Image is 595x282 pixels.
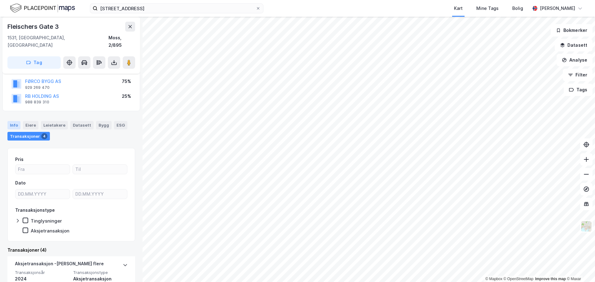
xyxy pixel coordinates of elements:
[41,121,68,129] div: Leietakere
[512,5,523,12] div: Bolig
[41,133,47,139] div: 4
[540,5,575,12] div: [PERSON_NAME]
[15,165,70,174] input: Fra
[7,34,108,49] div: 1531, [GEOGRAPHIC_DATA], [GEOGRAPHIC_DATA]
[31,218,62,224] div: Tinglysninger
[563,69,593,81] button: Filter
[555,39,593,51] button: Datasett
[15,206,55,214] div: Transaksjonstype
[122,78,131,85] div: 75%
[25,85,50,90] div: 929 269 470
[551,24,593,37] button: Bokmerker
[15,156,24,163] div: Pris
[485,277,502,281] a: Mapbox
[108,34,135,49] div: Moss, 2/895
[7,121,20,129] div: Info
[476,5,499,12] div: Mine Tags
[15,260,104,270] div: Aksjetransaksjon - [PERSON_NAME] flere
[73,165,127,174] input: Til
[580,220,592,232] img: Z
[114,121,127,129] div: ESG
[564,84,593,96] button: Tags
[73,270,128,275] span: Transaksjonstype
[564,252,595,282] iframe: Chat Widget
[7,56,61,69] button: Tag
[15,179,26,187] div: Dato
[454,5,463,12] div: Kart
[10,3,75,14] img: logo.f888ab2527a4732fd821a326f86c7f29.svg
[15,270,69,275] span: Transaksjonsår
[7,22,60,32] div: Fleischers Gate 3
[564,252,595,282] div: Kontrollprogram for chat
[504,277,534,281] a: OpenStreetMap
[31,228,69,234] div: Aksjetransaksjon
[70,121,94,129] div: Datasett
[535,277,566,281] a: Improve this map
[15,189,70,199] input: DD.MM.YYYY
[7,132,50,141] div: Transaksjoner
[96,121,112,129] div: Bygg
[557,54,593,66] button: Analyse
[73,189,127,199] input: DD.MM.YYYY
[23,121,38,129] div: Eiere
[7,246,135,254] div: Transaksjoner (4)
[122,93,131,100] div: 25%
[25,100,49,105] div: 988 839 310
[98,4,256,13] input: Søk på adresse, matrikkel, gårdeiere, leietakere eller personer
